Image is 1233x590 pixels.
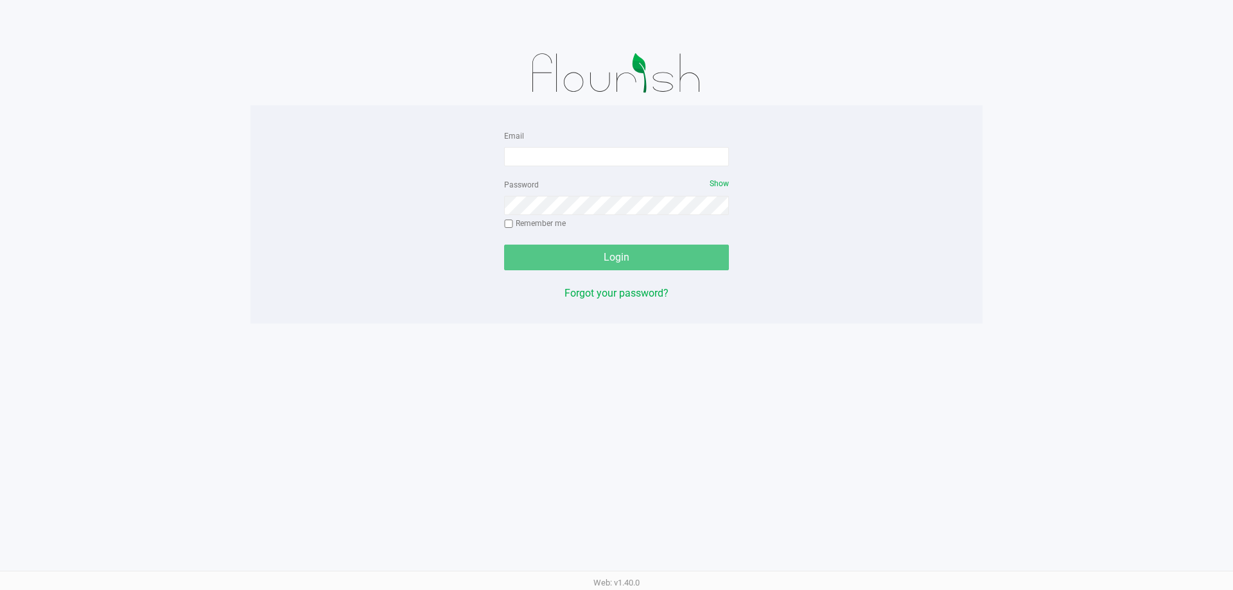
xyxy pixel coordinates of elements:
label: Email [504,130,524,142]
span: Web: v1.40.0 [593,578,640,587]
label: Remember me [504,218,566,229]
label: Password [504,179,539,191]
button: Forgot your password? [564,286,669,301]
span: Show [710,179,729,188]
input: Remember me [504,220,513,229]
